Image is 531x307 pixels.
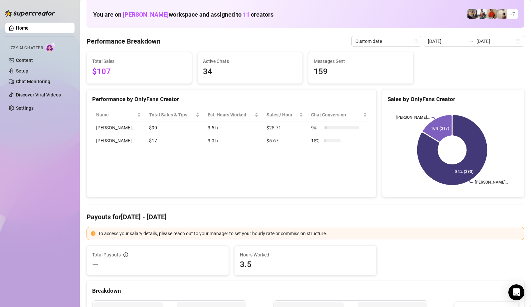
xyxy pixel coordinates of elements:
[16,58,33,63] a: Content
[16,68,28,74] a: Setup
[46,42,56,52] img: AI Chatter
[396,115,430,120] text: [PERSON_NAME]…
[92,108,145,121] th: Name
[240,251,371,258] span: Hours Worked
[414,39,418,43] span: calendar
[123,252,128,257] span: info-circle
[203,58,297,65] span: Active Chats
[204,134,263,147] td: 3.0 h
[476,38,514,45] input: End date
[98,230,520,237] div: To access your salary details, please reach out to your manager to set your hourly rate or commis...
[92,121,145,134] td: [PERSON_NAME]…
[497,9,507,19] img: Ralphy
[467,9,477,19] img: George
[311,124,322,131] span: 9 %
[123,11,169,18] span: [PERSON_NAME]
[477,9,487,19] img: JUSTIN
[145,134,204,147] td: $17
[93,11,273,18] h1: You are on workspace and assigned to creators
[208,111,253,118] div: Est. Hours Worked
[92,66,186,78] span: $107
[92,259,98,270] span: —
[96,111,136,118] span: Name
[510,10,515,18] span: + 7
[145,108,204,121] th: Total Sales & Tips
[145,121,204,134] td: $90
[16,25,29,31] a: Home
[16,79,50,84] a: Chat Monitoring
[428,38,466,45] input: Start date
[92,134,145,147] td: [PERSON_NAME]…
[311,111,362,118] span: Chat Conversion
[266,111,298,118] span: Sales / Hour
[311,137,322,144] span: 10 %
[149,111,194,118] span: Total Sales & Tips
[204,121,263,134] td: 3.5 h
[263,108,307,121] th: Sales / Hour
[87,37,160,46] h4: Performance Breakdown
[87,212,524,222] h4: Payouts for [DATE] - [DATE]
[388,95,519,104] div: Sales by OnlyFans Creator
[92,58,186,65] span: Total Sales
[468,39,474,44] span: to
[307,108,371,121] th: Chat Conversion
[203,66,297,78] span: 34
[16,105,34,111] a: Settings
[263,134,307,147] td: $5.67
[91,231,95,236] span: exclamation-circle
[355,36,417,46] span: Custom date
[475,180,508,185] text: [PERSON_NAME]…
[468,39,474,44] span: swap-right
[240,259,371,270] span: 3.5
[5,10,55,17] img: logo-BBDzfeDw.svg
[508,284,524,300] div: Open Intercom Messenger
[314,66,408,78] span: 159
[9,45,43,51] span: Izzy AI Chatter
[92,286,519,295] div: Breakdown
[487,9,497,19] img: Justin
[92,95,371,104] div: Performance by OnlyFans Creator
[243,11,250,18] span: 11
[92,251,121,258] span: Total Payouts
[314,58,408,65] span: Messages Sent
[16,92,61,97] a: Discover Viral Videos
[263,121,307,134] td: $25.71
